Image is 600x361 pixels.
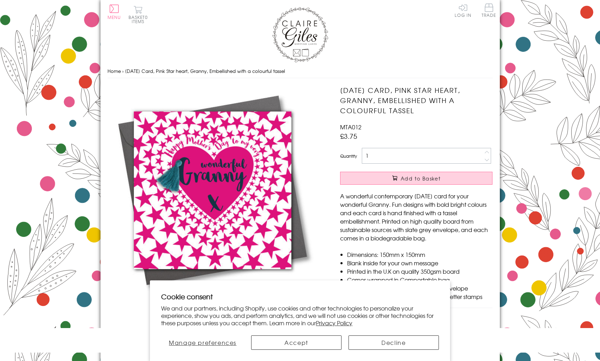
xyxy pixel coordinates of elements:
[340,85,492,115] h1: [DATE] Card, Pink Star heart, Granny, Embellished with a colourful tassel
[122,68,124,74] span: ›
[347,267,492,275] li: Printed in the U.K on quality 350gsm board
[108,68,121,74] a: Home
[340,131,357,141] span: £3.75
[161,305,439,326] p: We and our partners, including Shopify, use cookies and other technologies to personalize your ex...
[340,192,492,242] p: A wonderful contemporary [DATE] card for your wonderful Granny. Fun designs with bold bright colo...
[129,6,148,23] button: Basket0 items
[132,14,148,25] span: 0 items
[455,4,471,17] a: Log In
[340,123,361,131] span: MTA012
[161,292,439,301] h2: Cookie consent
[108,85,318,295] img: Mother's Day Card, Pink Star heart, Granny, Embellished with a colourful tassel
[401,175,441,182] span: Add to Basket
[340,153,357,159] label: Quantity
[482,4,496,17] span: Trade
[347,250,492,259] li: Dimensions: 150mm x 150mm
[340,172,492,185] button: Add to Basket
[125,68,285,74] span: [DATE] Card, Pink Star heart, Granny, Embellished with a colourful tassel
[482,4,496,19] a: Trade
[161,335,244,350] button: Manage preferences
[251,335,342,350] button: Accept
[347,275,492,284] li: Comes wrapped in Compostable bag
[108,64,493,79] nav: breadcrumbs
[272,7,328,62] img: Claire Giles Greetings Cards
[108,14,121,20] span: Menu
[316,319,352,327] a: Privacy Policy
[349,335,439,350] button: Decline
[347,259,492,267] li: Blank inside for your own message
[169,338,236,347] span: Manage preferences
[108,5,121,19] button: Menu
